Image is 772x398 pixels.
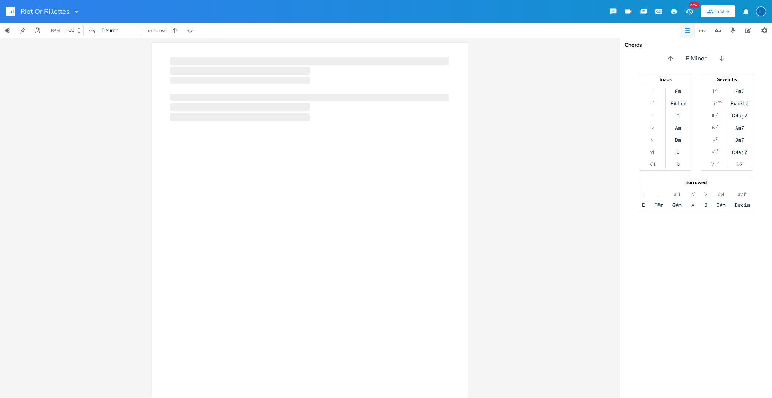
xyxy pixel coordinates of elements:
[715,99,722,105] sup: 7b5
[716,124,718,130] sup: 7
[716,111,718,117] sup: 7
[713,137,715,143] div: v
[88,28,96,33] div: Key
[713,88,714,94] div: i
[735,137,744,143] div: Bm7
[639,180,753,185] div: Borrowed
[735,202,750,208] div: D#dim
[21,8,70,15] span: Riot Or Rillettes
[652,88,653,94] div: i
[658,191,660,197] div: ii
[704,191,707,197] div: V
[704,202,707,208] div: B
[717,202,726,208] div: C#m
[671,100,686,106] div: F#dim
[738,191,747,197] div: #vii°
[101,27,118,34] span: E Minor
[756,3,766,20] button: E
[732,113,747,119] div: GMaj7
[672,202,682,208] div: G#m
[686,54,707,63] span: E Minor
[717,160,719,166] sup: 7
[756,6,766,16] div: emmanuel.grasset
[712,113,715,119] div: III
[715,87,717,93] sup: 7
[675,88,681,94] div: Em
[711,161,717,167] div: VII
[625,43,767,48] div: Chords
[639,77,691,82] div: Triads
[735,88,744,94] div: Em7
[643,191,644,197] div: I
[731,100,749,106] div: F#m7b5
[691,202,694,208] div: A
[650,161,655,167] div: VII
[146,28,166,33] div: Transpose
[732,149,747,155] div: CMaj7
[650,113,654,119] div: III
[715,136,718,142] sup: 7
[650,125,654,131] div: iv
[737,161,743,167] div: D7
[674,191,680,197] div: #iii
[718,191,724,197] div: #vi
[713,100,715,106] div: ii
[650,100,654,106] div: ii°
[689,2,699,8] div: New
[642,202,645,208] div: E
[650,149,654,155] div: VI
[677,149,680,155] div: C
[677,161,680,167] div: D
[675,137,681,143] div: Bm
[677,113,680,119] div: G
[51,29,60,33] div: BPM
[691,191,695,197] div: IV
[701,5,735,17] button: Share
[712,149,716,155] div: VI
[716,8,729,15] div: Share
[675,125,681,131] div: Am
[735,125,744,131] div: Am7
[654,202,663,208] div: F#m
[682,5,697,18] button: New
[716,148,718,154] sup: 7
[712,125,715,131] div: iv
[701,77,753,82] div: Sevenths
[651,137,653,143] div: v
